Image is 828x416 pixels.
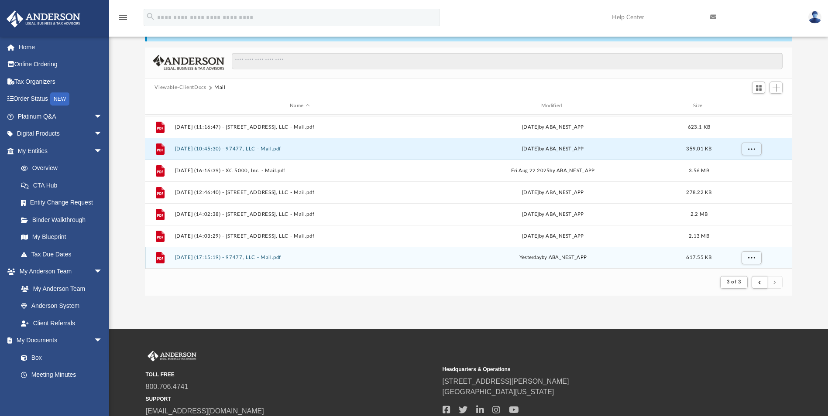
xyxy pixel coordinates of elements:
[146,407,264,415] a: [EMAIL_ADDRESS][DOMAIN_NAME]
[12,366,111,384] a: Meeting Minutes
[721,102,782,110] div: id
[443,388,554,396] a: [GEOGRAPHIC_DATA][US_STATE]
[428,189,678,197] div: [DATE] by ABA_NEST_APP
[118,12,128,23] i: menu
[6,125,116,143] a: Digital Productsarrow_drop_down
[175,255,425,261] button: [DATE] (17:15:19) - 97477, LLC - Mail.pdf
[428,232,678,240] div: [DATE] by ABA_NEST_APP
[727,280,741,284] span: 3 of 3
[155,84,206,92] button: Viewable-ClientDocs
[12,297,111,315] a: Anderson System
[232,53,783,69] input: Search files and folders
[443,378,569,385] a: [STREET_ADDRESS][PERSON_NAME]
[214,84,226,92] button: Mail
[12,177,116,194] a: CTA Hub
[6,142,116,160] a: My Entitiesarrow_drop_down
[146,395,436,403] small: SUPPORT
[6,90,116,108] a: Order StatusNEW
[175,233,425,239] button: [DATE] (14:03:29) - [STREET_ADDRESS], LLC - Mail.pdf
[6,73,116,90] a: Tax Organizers
[752,82,765,94] button: Switch to Grid View
[691,212,708,217] span: 2.2 MB
[149,102,171,110] div: id
[428,102,678,110] div: Modified
[428,211,678,218] div: [DATE] by ABA_NEST_APP
[145,115,792,269] div: grid
[6,332,111,349] a: My Documentsarrow_drop_down
[6,263,111,280] a: My Anderson Teamarrow_drop_down
[146,383,189,390] a: 800.706.4741
[6,38,116,56] a: Home
[12,280,107,297] a: My Anderson Team
[443,365,733,373] small: Headquarters & Operations
[94,332,111,350] span: arrow_drop_down
[175,190,425,195] button: [DATE] (12:46:40) - [STREET_ADDRESS], LLC - Mail.pdf
[688,125,710,130] span: 623.1 KB
[6,56,116,73] a: Online Ordering
[146,371,436,378] small: TOLL FREE
[12,246,116,263] a: Tax Due Dates
[94,142,111,160] span: arrow_drop_down
[742,143,762,156] button: More options
[175,146,425,152] button: [DATE] (10:45:30) - 97477, LLC - Mail.pdf
[146,351,198,362] img: Anderson Advisors Platinum Portal
[12,160,116,177] a: Overview
[175,168,425,174] button: [DATE] (16:16:39) - XC 5000, Inc. - Mail.pdf
[687,190,712,195] span: 278.22 KB
[6,108,116,125] a: Platinum Q&Aarrow_drop_down
[770,82,783,94] button: Add
[175,124,425,130] button: [DATE] (11:16:47) - [STREET_ADDRESS], LLC - Mail.pdf
[687,256,712,260] span: 617.55 KB
[808,11,821,24] img: User Pic
[175,211,425,217] button: [DATE] (14:02:38) - [STREET_ADDRESS], LLC - Mail.pdf
[689,168,709,173] span: 3.56 MB
[12,228,111,246] a: My Blueprint
[94,108,111,126] span: arrow_drop_down
[12,349,107,366] a: Box
[428,123,678,131] div: [DATE] by ABA_NEST_APP
[94,125,111,143] span: arrow_drop_down
[519,256,542,260] span: yesterday
[682,102,717,110] div: Size
[146,12,155,21] i: search
[689,234,709,239] span: 2.13 MB
[12,211,116,228] a: Binder Walkthrough
[720,276,748,288] button: 3 of 3
[12,194,116,211] a: Entity Change Request
[50,92,69,106] div: NEW
[428,254,678,262] div: by ABA_NEST_APP
[428,167,678,175] div: Fri Aug 22 2025 by ABA_NEST_APP
[687,147,712,151] span: 359.01 KB
[118,17,128,23] a: menu
[742,252,762,265] button: More options
[12,383,107,401] a: Forms Library
[428,145,678,153] div: [DATE] by ABA_NEST_APP
[12,314,111,332] a: Client Referrals
[175,102,424,110] div: Name
[94,263,111,281] span: arrow_drop_down
[4,10,83,27] img: Anderson Advisors Platinum Portal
